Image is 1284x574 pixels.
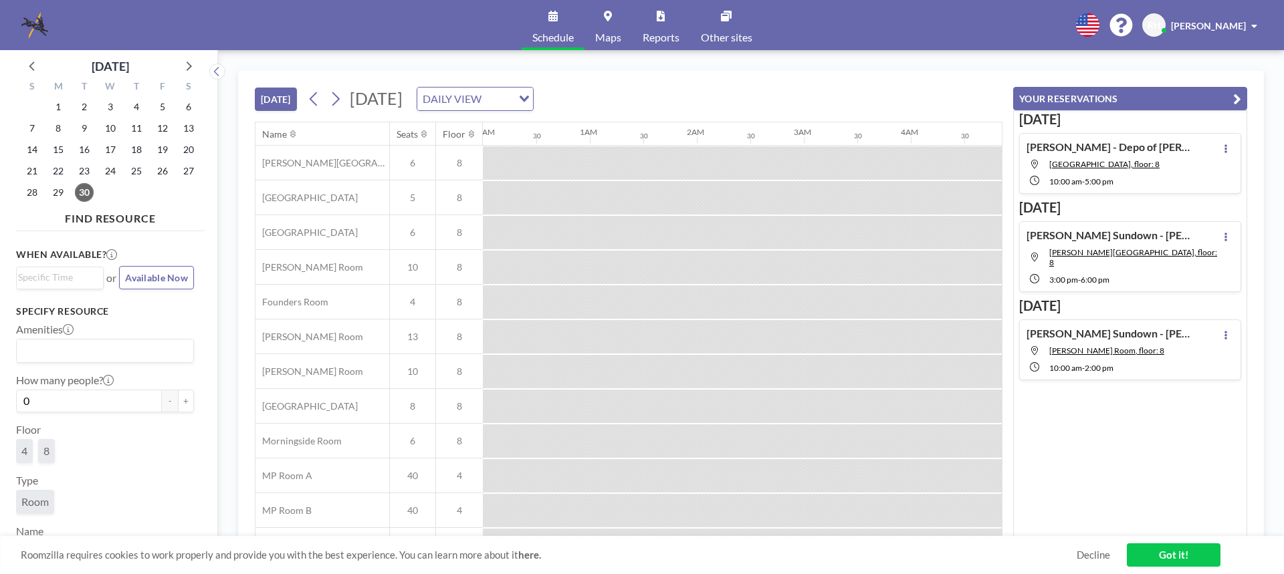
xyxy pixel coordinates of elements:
span: 3:00 PM [1049,275,1078,285]
span: - [1078,275,1081,285]
span: 8 [436,227,483,239]
span: 6 [390,157,435,169]
span: Friday, September 26, 2025 [153,162,172,180]
span: 6:00 PM [1081,275,1109,285]
h3: [DATE] [1019,111,1241,128]
div: 2AM [687,127,704,137]
span: Room [21,495,49,508]
span: 10:00 AM [1049,363,1082,373]
div: 30 [854,132,862,140]
span: Monday, September 1, 2025 [49,98,68,116]
span: RH [1148,19,1161,31]
span: Sunday, September 28, 2025 [23,183,41,202]
span: MP Room B [255,505,312,517]
span: 8 [436,192,483,204]
span: Thursday, September 18, 2025 [127,140,146,159]
h4: [PERSON_NAME] Sundown - [PERSON_NAME] Depo (MHM) [1027,327,1194,340]
span: 8 [436,331,483,343]
span: MP Room A [255,470,312,482]
span: Roomzilla requires cookies to work properly and provide you with the best experience. You can lea... [21,549,1077,561]
span: 8 [43,444,49,457]
span: 10:00 AM [1049,176,1082,186]
span: Monday, September 29, 2025 [49,183,68,202]
span: 4 [436,470,483,482]
span: 8 [436,157,483,169]
label: How many people? [16,374,114,387]
h3: [DATE] [1019,297,1241,314]
span: Morningside Room [255,435,342,447]
span: 40 [390,505,435,517]
span: DAILY VIEW [420,90,484,108]
span: 2:00 PM [1085,363,1113,373]
h4: FIND RESOURCE [16,206,205,225]
span: [PERSON_NAME][GEOGRAPHIC_DATA] [255,157,389,169]
div: 3AM [794,127,811,137]
span: Wednesday, September 10, 2025 [101,119,120,138]
span: [PERSON_NAME] Room [255,261,363,273]
span: 8 [436,261,483,273]
div: T [72,79,98,96]
span: Founders Room [255,296,328,308]
span: Buckhead Room, floor: 8 [1049,159,1160,169]
span: Tuesday, September 30, 2025 [75,183,94,202]
span: 8 [390,400,435,412]
a: Decline [1077,549,1110,561]
span: Reports [643,32,679,43]
div: W [98,79,124,96]
div: 1AM [580,127,597,137]
h3: Specify resource [16,305,194,317]
span: 4 [390,296,435,308]
span: 8 [436,296,483,308]
button: YOUR RESERVATIONS [1013,87,1247,110]
span: 13 [390,331,435,343]
span: Saturday, September 6, 2025 [179,98,198,116]
h3: [DATE] [1019,199,1241,216]
h4: [PERSON_NAME] Sundown - [PERSON_NAME] Depo Prep Meeting (MHM) [1027,229,1194,242]
span: Wednesday, September 17, 2025 [101,140,120,159]
label: Name [16,525,43,538]
span: Maps [595,32,621,43]
span: 40 [390,470,435,482]
input: Search for option [18,342,186,360]
div: 30 [747,132,755,140]
span: Saturday, September 20, 2025 [179,140,198,159]
a: here. [518,549,541,561]
input: Search for option [486,90,511,108]
span: Tuesday, September 16, 2025 [75,140,94,159]
span: 4 [436,505,483,517]
span: Currie Room, floor: 8 [1049,345,1164,355]
div: S [19,79,45,96]
a: Got it! [1127,543,1220,567]
span: - [1082,363,1085,373]
span: [PERSON_NAME] [1171,20,1246,31]
img: organization-logo [21,12,48,39]
span: Friday, September 12, 2025 [153,119,172,138]
span: Thursday, September 4, 2025 [127,98,146,116]
span: Schedule [532,32,574,43]
button: + [178,390,194,412]
button: [DATE] [255,88,297,111]
span: [PERSON_NAME] Room [255,331,363,343]
span: Ansley Room, floor: 8 [1049,247,1217,267]
div: Search for option [17,267,103,287]
span: Saturday, September 27, 2025 [179,162,198,180]
span: [GEOGRAPHIC_DATA] [255,227,358,239]
span: 10 [390,366,435,378]
span: 8 [436,366,483,378]
div: 30 [961,132,969,140]
div: 30 [533,132,541,140]
span: Sunday, September 14, 2025 [23,140,41,159]
span: Friday, September 19, 2025 [153,140,172,159]
span: Sunday, September 7, 2025 [23,119,41,138]
div: Search for option [417,88,533,110]
span: or [106,271,116,285]
div: F [149,79,175,96]
span: Friday, September 5, 2025 [153,98,172,116]
span: Saturday, September 13, 2025 [179,119,198,138]
span: Thursday, September 25, 2025 [127,162,146,180]
span: Tuesday, September 9, 2025 [75,119,94,138]
div: 12AM [473,127,495,137]
label: Floor [16,423,41,436]
span: Other sites [701,32,752,43]
span: 5:00 PM [1085,176,1113,186]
